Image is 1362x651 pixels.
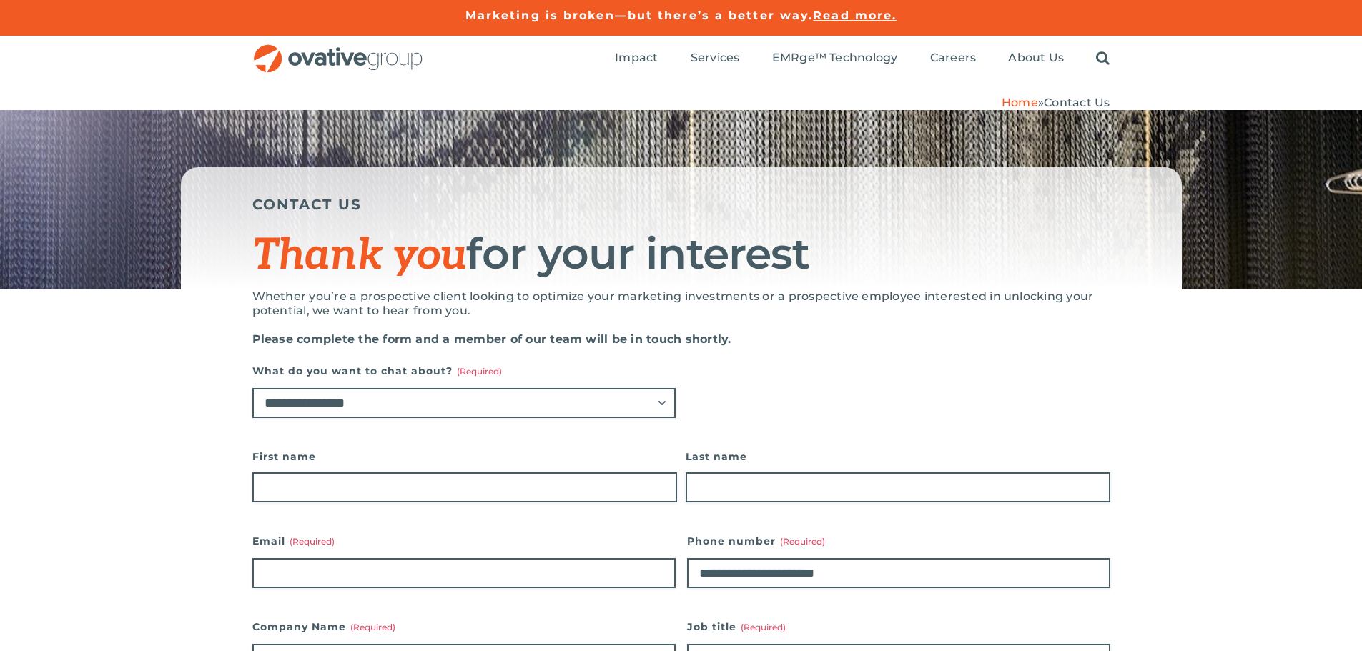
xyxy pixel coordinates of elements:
a: Read more. [813,9,897,22]
label: Last name [686,447,1110,467]
nav: Menu [615,36,1110,81]
span: (Required) [290,536,335,547]
span: Impact [615,51,658,65]
span: » [1002,96,1110,109]
strong: Please complete the form and a member of our team will be in touch shortly. [252,332,731,346]
span: (Required) [350,622,395,632]
span: (Required) [457,366,502,377]
span: About Us [1008,51,1064,65]
label: Phone number [687,531,1110,551]
label: Job title [687,617,1110,637]
label: First name [252,447,677,467]
h5: CONTACT US [252,196,1110,213]
span: Services [691,51,740,65]
a: Marketing is broken—but there’s a better way. [465,9,814,22]
span: Contact Us [1044,96,1110,109]
span: (Required) [741,622,786,632]
a: Search [1096,51,1110,66]
a: About Us [1008,51,1064,66]
span: EMRge™ Technology [772,51,898,65]
a: Impact [615,51,658,66]
span: (Required) [780,536,825,547]
label: Email [252,531,676,551]
a: Services [691,51,740,66]
a: Careers [930,51,977,66]
span: Careers [930,51,977,65]
a: EMRge™ Technology [772,51,898,66]
p: Whether you’re a prospective client looking to optimize your marketing investments or a prospecti... [252,289,1110,318]
label: What do you want to chat about? [252,361,676,381]
h1: for your interest [252,231,1110,279]
span: Thank you [252,230,467,282]
a: OG_Full_horizontal_RGB [252,43,424,56]
a: Home [1002,96,1038,109]
label: Company Name [252,617,676,637]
